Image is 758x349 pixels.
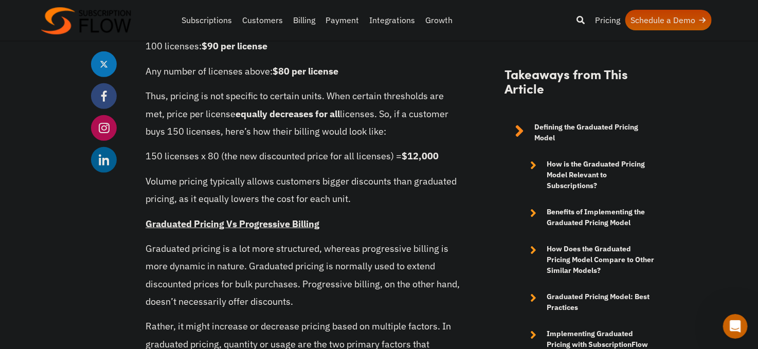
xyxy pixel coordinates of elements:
[146,63,462,80] p: Any number of licenses above:
[146,218,319,230] u: Graduated Pricing Vs Progressive Billing
[520,159,657,191] a: How is the Graduated Pricing Model Relevant to Subscriptions?
[176,10,237,30] a: Subscriptions
[236,108,340,120] strong: equally decreases for all
[534,122,657,143] strong: Defining the Graduated Pricing Model
[364,10,420,30] a: Integrations
[520,207,657,228] a: Benefits of Implementing the Graduated Pricing Model
[146,173,462,208] p: Volume pricing typically allows customers bigger discounts than graduated pricing, as it equally ...
[273,65,338,77] strong: $80 per license
[547,244,655,276] strong: How Does the Graduated Pricing Model Compare to Other Similar Models?
[288,10,320,30] a: Billing
[547,159,657,191] strong: How is the Graduated Pricing Model Relevant to Subscriptions?
[547,291,657,313] strong: Graduated Pricing Model: Best Practices
[146,148,462,165] p: 150 licenses x 80 (the new discounted price for all licenses) =
[504,122,657,143] a: Defining the Graduated Pricing Model
[320,10,364,30] a: Payment
[520,291,657,313] a: Graduated Pricing Model: Best Practices
[420,10,458,30] a: Growth
[590,10,625,30] a: Pricing
[520,244,657,276] a: How Does the Graduated Pricing Model Compare to Other Similar Models?
[237,10,288,30] a: Customers
[202,40,267,52] strong: $90 per license
[146,87,462,140] p: Thus, pricing is not specific to certain units. When certain thresholds are met, price per licens...
[41,7,131,34] img: Subscriptionflow
[547,207,657,228] strong: Benefits of Implementing the Graduated Pricing Model
[723,314,748,339] iframe: Intercom live chat
[146,38,462,55] p: 100 licenses:
[402,150,439,162] strong: $12,000
[625,10,712,30] a: Schedule a Demo
[146,240,462,310] p: Graduated pricing is a lot more structured, whereas progressive billing is more dynamic in nature...
[504,66,657,106] h2: Takeaways from This Article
